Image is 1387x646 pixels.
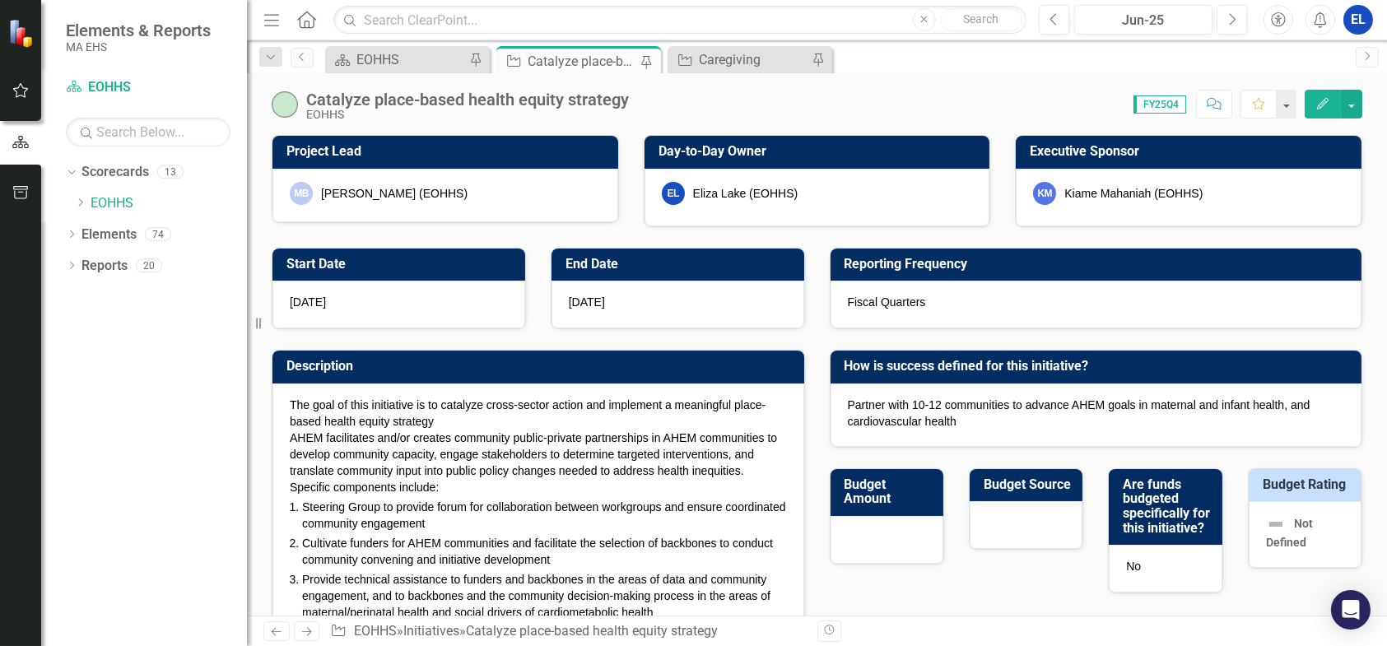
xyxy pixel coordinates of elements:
[66,78,230,97] a: EOHHS
[659,144,982,159] h3: Day-to-Day Owner
[403,623,459,639] a: Initiatives
[845,359,1354,374] h3: How is success defined for this initiative?
[466,623,718,639] div: Catalyze place-based health equity strategy
[145,227,171,241] div: 74
[302,500,786,530] span: Steering Group to provide forum for collaboration between workgroups and ensure coordinated commu...
[984,477,1074,492] h3: Budget Source
[848,397,1345,430] p: Partner with 10-12 communities to advance AHEM goals in maternal and infant health, and cardiovas...
[81,163,149,182] a: Scorecards
[286,257,517,272] h3: Start Date
[1123,477,1213,535] h3: Are funds budgeted specifically for this initiative?
[963,12,998,26] span: Search
[1263,477,1353,492] h3: Budget Rating
[1266,514,1286,534] img: Not Defined
[321,185,468,202] div: [PERSON_NAME] (EOHHS)
[66,40,211,53] small: MA EHS
[672,49,808,70] a: Caregiving
[290,295,326,309] span: [DATE]
[354,623,397,639] a: EOHHS
[693,185,798,202] div: Eliza Lake (EOHHS)
[845,257,1354,272] h3: Reporting Frequency
[528,51,636,72] div: Catalyze place-based health equity strategy
[157,165,184,179] div: 13
[8,18,38,48] img: ClearPoint Strategy
[1331,590,1371,630] div: Open Intercom Messenger
[290,431,777,494] span: AHEM facilitates and/or creates community public-private partnerships in AHEM communities to deve...
[662,182,685,205] div: EL
[81,257,128,276] a: Reports
[306,91,629,109] div: Catalyze place-based health equity strategy
[286,359,796,374] h3: Description
[91,194,247,213] a: EOHHS
[272,91,298,118] img: On-track
[845,477,935,506] h3: Budget Amount
[1064,185,1203,202] div: Kiame Mahaniah (EOHHS)
[1126,560,1141,573] span: No
[286,144,610,159] h3: Project Lead
[1343,5,1373,35] button: EL
[356,49,465,70] div: EOHHS
[333,6,1026,35] input: Search ClearPoint...
[1080,11,1208,30] div: Jun-25
[136,258,162,272] div: 20
[302,573,770,619] span: Provide technical assistance to funders and backbones in the areas of data and community engageme...
[940,8,1022,31] button: Search
[1074,5,1213,35] button: Jun-25
[290,182,313,205] div: MB
[330,622,804,641] div: » »
[1033,182,1056,205] div: KM
[290,397,787,430] p: The goal of this initiative is to catalyze cross-sector action and implement a meaningful place-b...
[302,537,773,566] span: Cultivate funders for AHEM communities and facilitate the selection of backbones to conduct commu...
[1133,95,1186,114] span: FY25Q4
[566,257,796,272] h3: End Date
[66,118,230,146] input: Search Below...
[831,281,1362,328] div: Fiscal Quarters
[699,49,808,70] div: Caregiving
[569,295,605,309] span: [DATE]
[66,21,211,40] span: Elements & Reports
[81,225,137,244] a: Elements
[1030,144,1353,159] h3: Executive Sponsor
[329,49,465,70] a: EOHHS
[306,109,629,121] div: EOHHS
